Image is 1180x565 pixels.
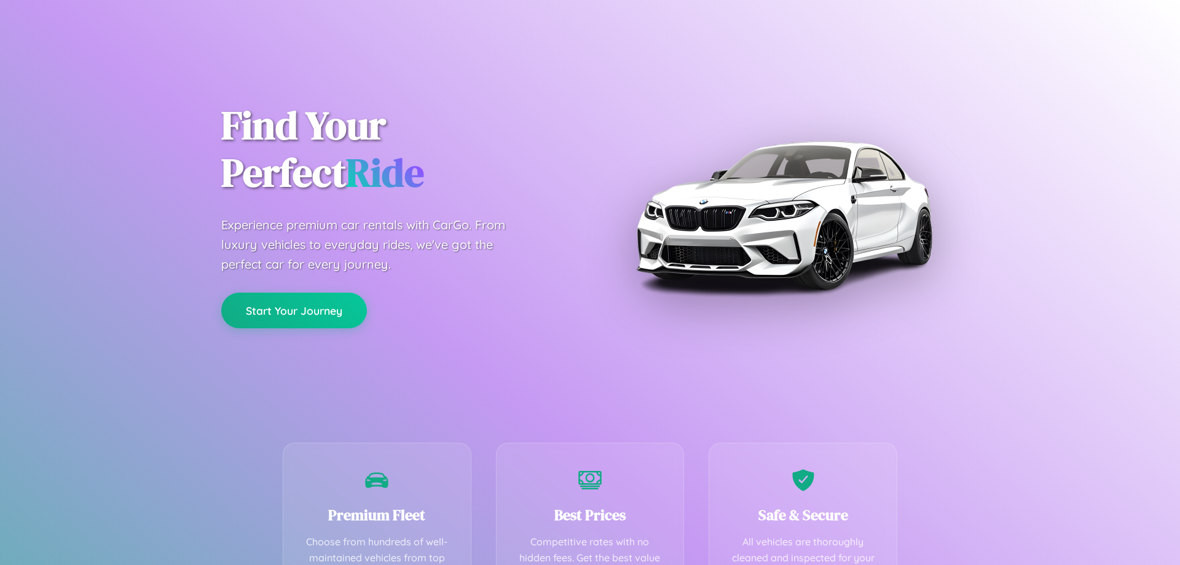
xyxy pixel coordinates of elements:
[221,215,529,274] p: Experience premium car rentals with CarGo. From luxury vehicles to everyday rides, we've got the ...
[221,102,572,197] h1: Find Your Perfect
[302,505,452,525] h3: Premium Fleet
[346,146,424,199] span: Ride
[515,505,666,525] h3: Best Prices
[221,293,367,328] button: Start Your Journey
[728,505,878,525] h3: Safe & Secure
[630,61,937,369] img: Premium BMW car rental vehicle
